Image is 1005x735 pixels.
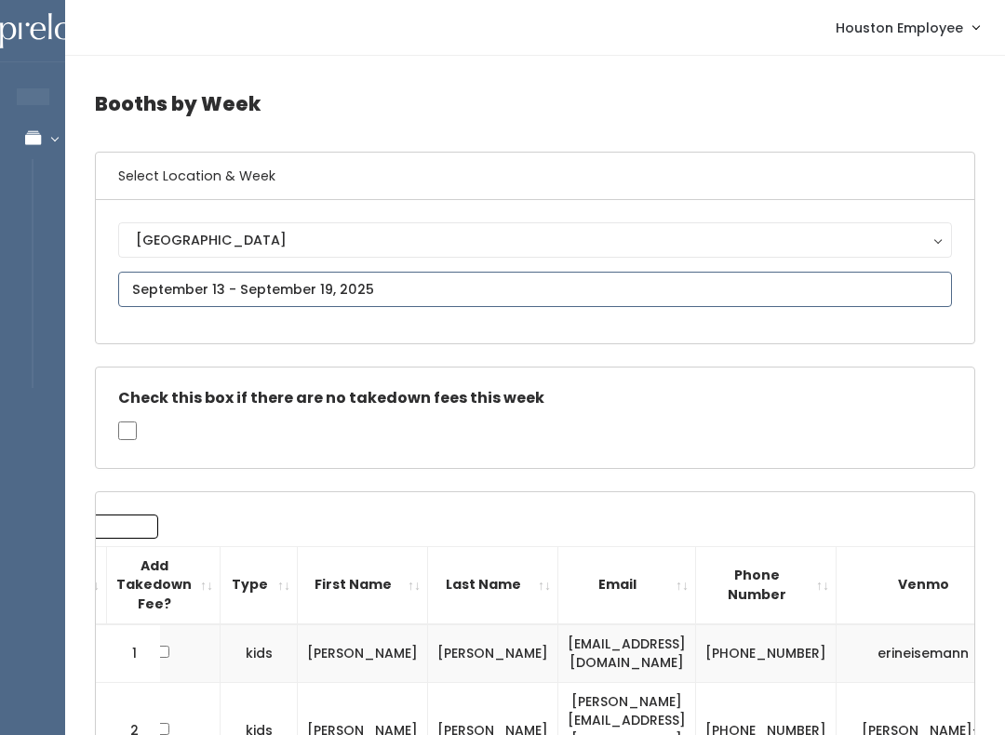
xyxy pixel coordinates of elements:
[96,624,161,683] td: 1
[298,624,428,683] td: [PERSON_NAME]
[558,546,696,623] th: Email: activate to sort column ascending
[221,624,298,683] td: kids
[817,7,998,47] a: Houston Employee
[696,624,837,683] td: [PHONE_NUMBER]
[118,272,952,307] input: September 13 - September 19, 2025
[107,546,221,623] th: Add Takedown Fee?: activate to sort column ascending
[118,222,952,258] button: [GEOGRAPHIC_DATA]
[298,546,428,623] th: First Name: activate to sort column ascending
[428,546,558,623] th: Last Name: activate to sort column ascending
[118,390,952,407] h5: Check this box if there are no takedown fees this week
[96,153,974,200] h6: Select Location & Week
[836,18,963,38] span: Houston Employee
[428,624,558,683] td: [PERSON_NAME]
[558,624,696,683] td: [EMAIL_ADDRESS][DOMAIN_NAME]
[221,546,298,623] th: Type: activate to sort column ascending
[696,546,837,623] th: Phone Number: activate to sort column ascending
[136,230,934,250] div: [GEOGRAPHIC_DATA]
[95,78,975,129] h4: Booths by Week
